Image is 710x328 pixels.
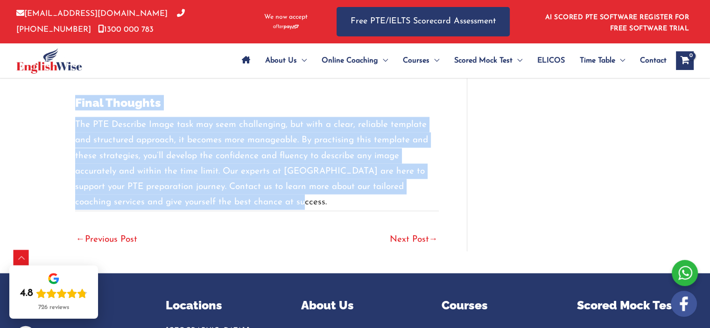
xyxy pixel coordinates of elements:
[442,297,558,314] p: Courses
[671,291,697,317] img: white-facebook.png
[378,44,388,77] span: Menu Toggle
[264,13,308,22] span: We now accept
[447,44,530,77] a: Scored Mock TestMenu Toggle
[676,51,694,70] a: View Shopping Cart, empty
[429,44,439,77] span: Menu Toggle
[615,44,625,77] span: Menu Toggle
[390,230,438,251] a: Next Post
[337,7,510,36] a: Free PTE/IELTS Scorecard Assessment
[76,235,85,244] span: ←
[75,117,439,210] p: The PTE Describe Image task may seem challenging, but with a clear, reliable template and structu...
[20,287,87,300] div: Rating: 4.8 out of 5
[545,14,689,32] a: AI SCORED PTE SOFTWARE REGISTER FOR FREE SOFTWARE TRIAL
[258,44,314,77] a: About UsMenu Toggle
[76,230,137,251] a: Previous Post
[540,7,694,37] aside: Header Widget 1
[301,297,418,314] p: About Us
[577,297,694,314] p: Scored Mock Test
[395,44,447,77] a: CoursesMenu Toggle
[234,44,667,77] nav: Site Navigation: Main Menu
[322,44,378,77] span: Online Coaching
[633,44,667,77] a: Contact
[75,95,439,111] h2: Final Thoughts
[297,44,307,77] span: Menu Toggle
[572,44,633,77] a: Time TableMenu Toggle
[537,44,565,77] span: ELICOS
[454,44,513,77] span: Scored Mock Test
[16,48,82,74] img: cropped-ew-logo
[403,44,429,77] span: Courses
[273,24,299,29] img: Afterpay-Logo
[20,287,33,300] div: 4.8
[38,304,69,311] div: 726 reviews
[16,10,168,18] a: [EMAIL_ADDRESS][DOMAIN_NAME]
[429,235,438,244] span: →
[98,26,154,34] a: 1300 000 783
[530,44,572,77] a: ELICOS
[166,297,282,314] p: Locations
[314,44,395,77] a: Online CoachingMenu Toggle
[580,44,615,77] span: Time Table
[513,44,522,77] span: Menu Toggle
[16,10,185,33] a: [PHONE_NUMBER]
[75,211,439,251] nav: Post navigation
[265,44,297,77] span: About Us
[640,44,667,77] span: Contact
